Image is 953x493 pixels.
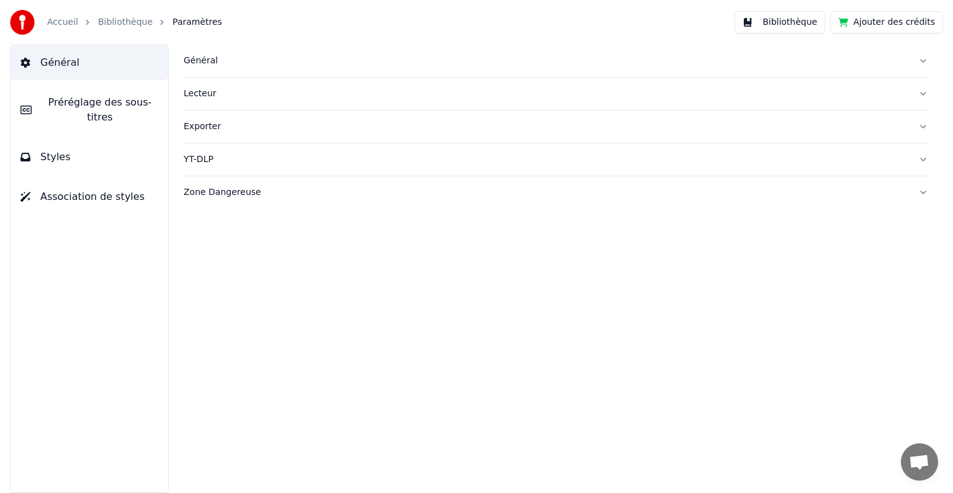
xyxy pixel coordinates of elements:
button: YT-DLP [184,143,928,176]
div: Ouvrir le chat [901,443,938,481]
span: Préréglage des sous-titres [42,95,158,125]
button: Lecteur [184,78,928,110]
div: Général [184,55,908,67]
nav: breadcrumb [47,16,222,29]
button: Association de styles [11,179,168,214]
button: Bibliothèque [735,11,825,34]
span: Paramètres [172,16,222,29]
img: youka [10,10,35,35]
div: Exporter [184,120,908,133]
button: Préréglage des sous-titres [11,85,168,135]
button: Ajouter des crédits [830,11,943,34]
button: Styles [11,140,168,174]
button: Général [184,45,928,77]
span: Général [40,55,79,70]
div: Lecteur [184,88,908,100]
button: Exporter [184,111,928,143]
a: Bibliothèque [98,16,153,29]
div: YT-DLP [184,153,908,166]
a: Accueil [47,16,78,29]
span: Styles [40,150,71,165]
span: Association de styles [40,189,145,204]
button: Zone Dangereuse [184,176,928,209]
div: Zone Dangereuse [184,186,908,199]
button: Général [11,45,168,80]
